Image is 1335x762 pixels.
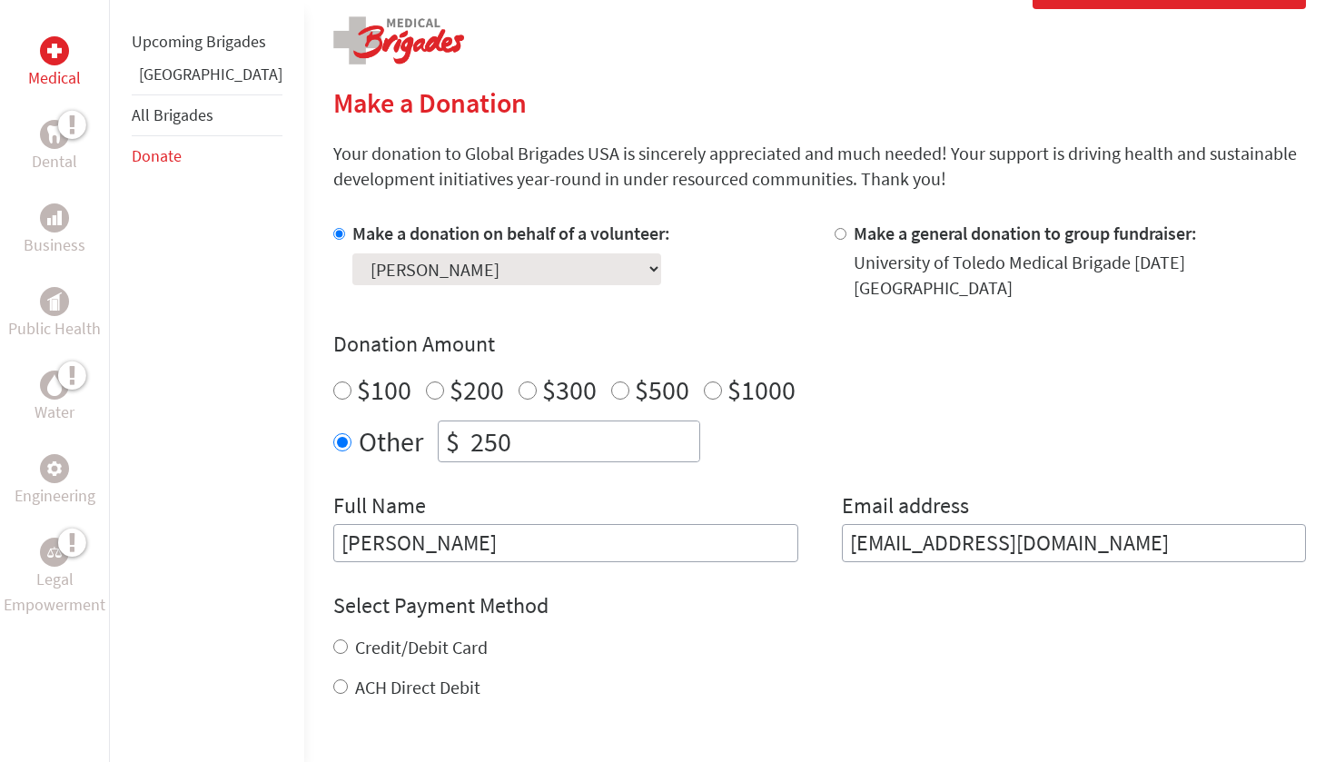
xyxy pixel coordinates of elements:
[47,461,62,476] img: Engineering
[24,233,85,258] p: Business
[842,491,969,524] label: Email address
[40,454,69,483] div: Engineering
[132,104,213,125] a: All Brigades
[132,145,182,166] a: Donate
[28,65,81,91] p: Medical
[854,250,1307,301] div: University of Toledo Medical Brigade [DATE] [GEOGRAPHIC_DATA]
[357,372,411,407] label: $100
[32,149,77,174] p: Dental
[467,421,699,461] input: Enter Amount
[15,454,95,509] a: EngineeringEngineering
[727,372,796,407] label: $1000
[40,36,69,65] div: Medical
[132,22,282,62] li: Upcoming Brigades
[40,371,69,400] div: Water
[4,567,105,618] p: Legal Empowerment
[15,483,95,509] p: Engineering
[4,538,105,618] a: Legal EmpowermentLegal Empowerment
[132,31,266,52] a: Upcoming Brigades
[333,491,426,524] label: Full Name
[47,547,62,558] img: Legal Empowerment
[352,222,670,244] label: Make a donation on behalf of a volunteer:
[47,374,62,395] img: Water
[333,524,798,562] input: Enter Full Name
[47,44,62,58] img: Medical
[139,64,282,84] a: [GEOGRAPHIC_DATA]
[333,330,1306,359] h4: Donation Amount
[40,287,69,316] div: Public Health
[35,371,74,425] a: WaterWater
[35,400,74,425] p: Water
[24,203,85,258] a: BusinessBusiness
[333,141,1306,192] p: Your donation to Global Brigades USA is sincerely appreciated and much needed! Your support is dr...
[28,36,81,91] a: MedicalMedical
[132,136,282,176] li: Donate
[635,372,689,407] label: $500
[842,524,1307,562] input: Your Email
[32,120,77,174] a: DentalDental
[40,203,69,233] div: Business
[47,292,62,311] img: Public Health
[854,222,1197,244] label: Make a general donation to group fundraiser:
[333,86,1306,119] h2: Make a Donation
[333,16,464,64] img: logo-medical.png
[359,421,423,462] label: Other
[439,421,467,461] div: $
[355,636,488,658] label: Credit/Debit Card
[450,372,504,407] label: $200
[8,316,101,341] p: Public Health
[40,538,69,567] div: Legal Empowerment
[132,62,282,94] li: Guatemala
[333,591,1306,620] h4: Select Payment Method
[47,211,62,225] img: Business
[355,676,480,698] label: ACH Direct Debit
[8,287,101,341] a: Public HealthPublic Health
[40,120,69,149] div: Dental
[47,125,62,143] img: Dental
[132,94,282,136] li: All Brigades
[542,372,597,407] label: $300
